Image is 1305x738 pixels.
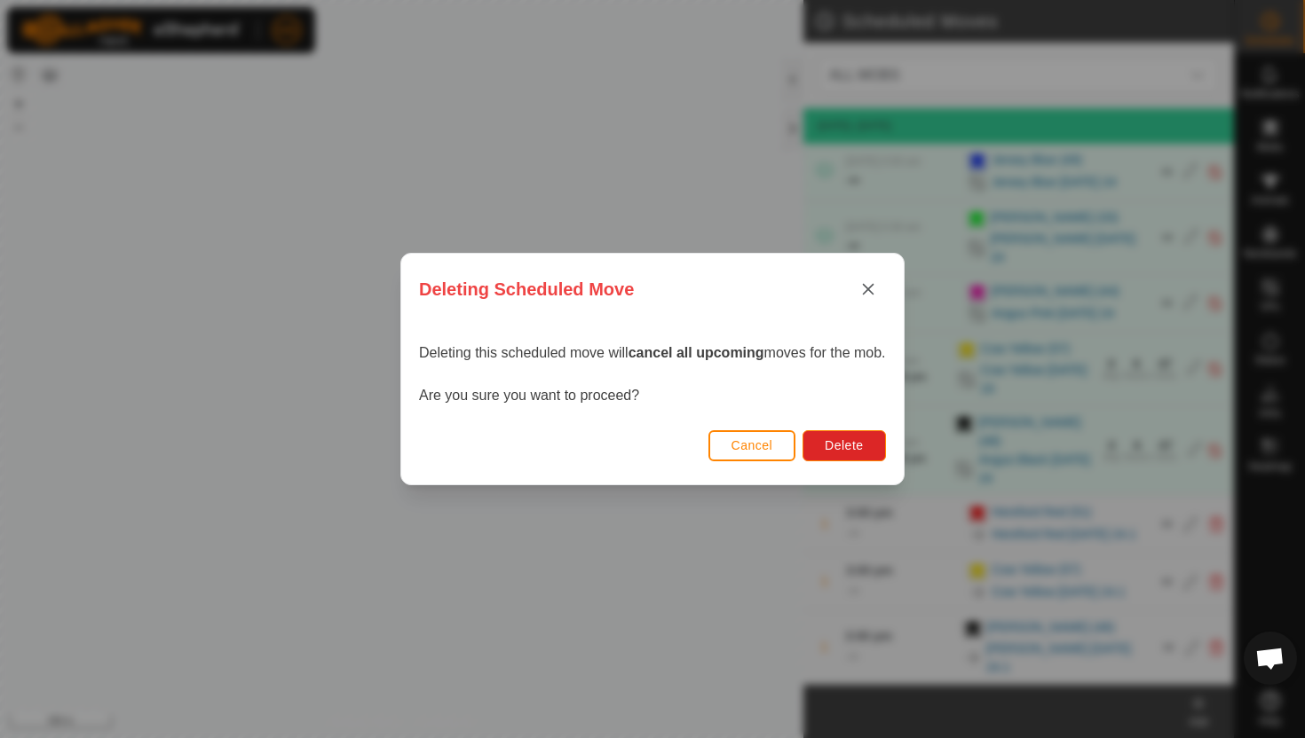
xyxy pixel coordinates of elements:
[732,438,773,452] span: Cancel
[708,430,796,461] button: Cancel
[629,345,764,360] strong: cancel all upcoming
[1244,632,1297,685] div: Open chat
[419,276,634,302] span: Deleting Scheduled Move
[419,342,886,364] p: Deleting this scheduled move will moves for the mob.
[419,385,886,406] p: Are you sure you want to proceed?
[825,438,863,452] span: Delete
[803,430,885,461] button: Delete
